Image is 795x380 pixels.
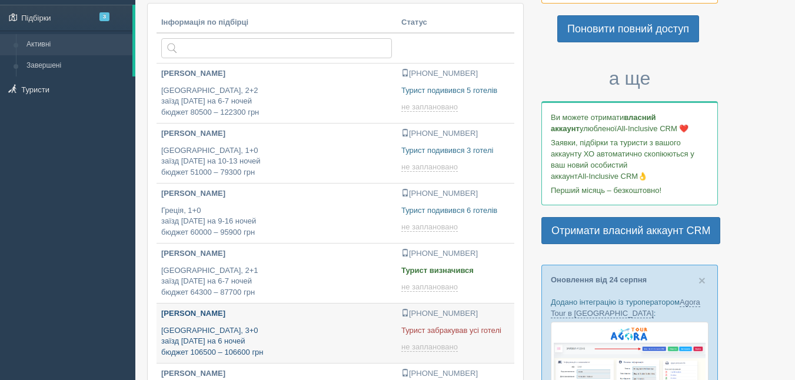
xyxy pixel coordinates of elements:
[157,184,397,243] a: [PERSON_NAME] Греція, 1+0заїзд [DATE] на 9-16 ночейбюджет 60000 – 95900 грн
[551,185,708,196] p: Перший місяць – безкоштовно!
[401,248,510,259] p: [PHONE_NUMBER]
[401,162,458,172] span: не заплановано
[401,188,510,199] p: [PHONE_NUMBER]
[401,102,458,112] span: не заплановано
[161,145,392,178] p: [GEOGRAPHIC_DATA], 1+0 заїзд [DATE] на 10-13 ночей бюджет 51000 – 79300 грн
[161,325,392,358] p: [GEOGRAPHIC_DATA], 3+0 заїзд [DATE] на 6 ночей бюджет 106500 – 106600 грн
[161,248,392,259] p: [PERSON_NAME]
[157,64,397,123] a: [PERSON_NAME] [GEOGRAPHIC_DATA], 2+2заїзд [DATE] на 6-7 ночейбюджет 80500 – 122300 грн
[557,15,699,42] a: Поновити повний доступ
[157,304,397,363] a: [PERSON_NAME] [GEOGRAPHIC_DATA], 3+0заїзд [DATE] на 6 ночейбюджет 106500 – 106600 грн
[551,275,647,284] a: Оновлення від 24 серпня
[99,12,109,21] span: 3
[157,244,397,303] a: [PERSON_NAME] [GEOGRAPHIC_DATA], 2+1заїзд [DATE] на 6-7 ночейбюджет 64300 – 87700 грн
[157,124,397,183] a: [PERSON_NAME] [GEOGRAPHIC_DATA], 1+0заїзд [DATE] на 10-13 ночейбюджет 51000 – 79300 грн
[401,128,510,139] p: [PHONE_NUMBER]
[551,113,656,133] b: власний аккаунт
[551,298,700,318] a: Agora Tour в [GEOGRAPHIC_DATA]
[401,85,510,96] p: Турист подивився 5 готелів
[578,172,648,181] span: All-Inclusive CRM👌
[541,68,718,89] h3: а ще
[161,205,392,238] p: Греція, 1+0 заїзд [DATE] на 9-16 ночей бюджет 60000 – 95900 грн
[401,102,460,112] a: не заплановано
[161,188,392,199] p: [PERSON_NAME]
[551,296,708,319] p: Додано інтеграцію із туроператором :
[541,217,720,244] a: Отримати власний аккаунт CRM
[157,12,397,34] th: Інформація по підбірці
[401,145,510,156] p: Турист подивився 3 готелі
[161,128,392,139] p: [PERSON_NAME]
[401,325,510,336] p: Турист забракував усі готелі
[161,368,392,379] p: [PERSON_NAME]
[401,368,510,379] p: [PHONE_NUMBER]
[161,38,392,58] input: Пошук за країною або туристом
[617,124,688,133] span: All-Inclusive CRM ❤️
[161,308,392,319] p: [PERSON_NAME]
[161,85,392,118] p: [GEOGRAPHIC_DATA], 2+2 заїзд [DATE] на 6-7 ночей бюджет 80500 – 122300 грн
[161,68,392,79] p: [PERSON_NAME]
[401,342,460,352] a: не заплановано
[401,342,458,352] span: не заплановано
[401,205,510,216] p: Турист подивився 6 готелів
[401,222,460,232] a: не заплановано
[401,68,510,79] p: [PHONE_NUMBER]
[698,274,706,287] span: ×
[401,265,510,276] p: Турист визначився
[401,308,510,319] p: [PHONE_NUMBER]
[21,34,132,55] a: Активні
[21,55,132,76] a: Завершені
[401,282,460,292] a: не заплановано
[698,274,706,286] button: Close
[397,12,514,34] th: Статус
[161,265,392,298] p: [GEOGRAPHIC_DATA], 2+1 заїзд [DATE] на 6-7 ночей бюджет 64300 – 87700 грн
[401,282,458,292] span: не заплановано
[401,162,460,172] a: не заплановано
[551,137,708,182] p: Заявки, підбірки та туристи з вашого аккаунту ХО автоматично скопіюються у ваш новий особистий ак...
[551,112,708,134] p: Ви можете отримати улюбленої
[401,222,458,232] span: не заплановано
